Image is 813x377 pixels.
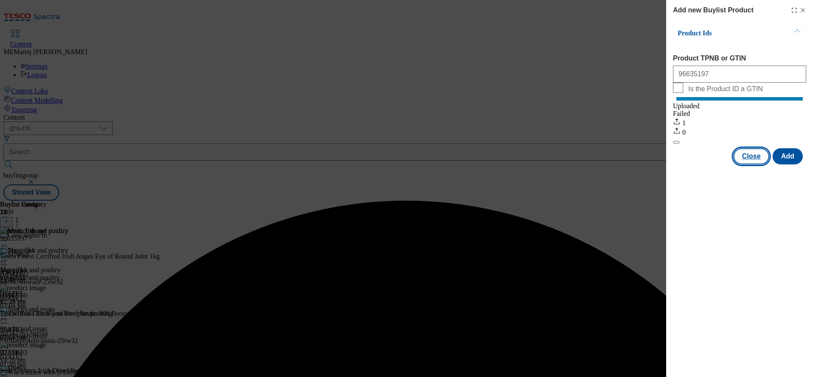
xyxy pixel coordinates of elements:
button: Close [733,148,769,164]
div: Failed [673,110,806,118]
span: Is the Product ID a GTIN [688,85,763,93]
div: Uploaded [673,102,806,110]
input: Enter 1 or 20 space separated Product TPNB or GTIN [673,66,806,83]
h4: Add new Buylist Product [673,5,753,15]
label: Product TPNB or GTIN [673,55,806,62]
p: Product Ids [678,29,767,37]
div: 1 [673,118,806,127]
button: Add [773,148,803,164]
div: 0 [673,127,806,136]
